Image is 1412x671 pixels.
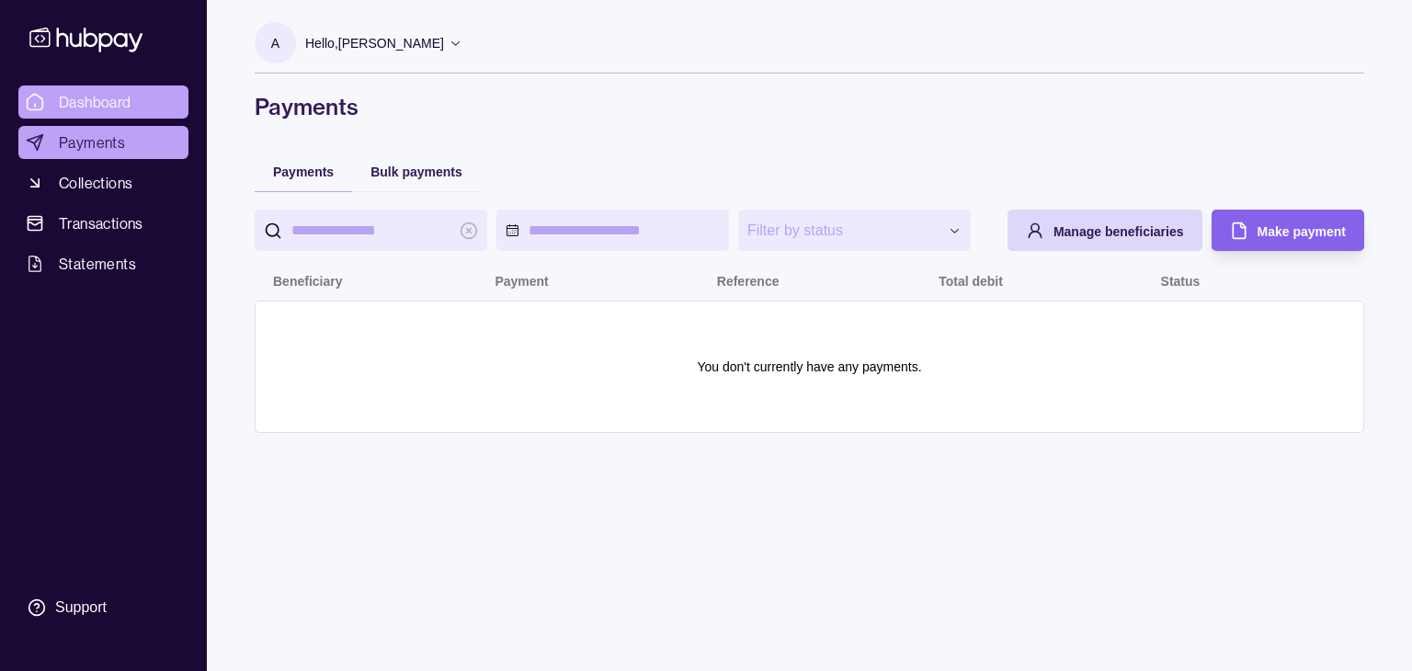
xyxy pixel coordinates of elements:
span: Statements [59,253,136,275]
button: Make payment [1212,210,1364,251]
p: Total debit [939,274,1003,289]
p: Beneficiary [273,274,342,289]
button: Manage beneficiaries [1008,210,1202,251]
p: You don't currently have any payments. [697,357,921,377]
p: Hello, [PERSON_NAME] [305,33,444,53]
span: Make payment [1258,224,1346,239]
p: Status [1161,274,1201,289]
span: Dashboard [59,91,131,113]
span: Payments [59,131,125,154]
p: Payment [495,274,548,289]
h1: Payments [255,92,1364,121]
a: Support [18,588,188,627]
a: Dashboard [18,85,188,119]
div: Support [55,597,107,618]
p: Reference [717,274,780,289]
span: Bulk payments [370,165,462,179]
p: A [271,33,279,53]
span: Collections [59,172,132,194]
span: Manage beneficiaries [1053,224,1184,239]
span: Payments [273,165,334,179]
a: Statements [18,247,188,280]
span: Transactions [59,212,143,234]
a: Collections [18,166,188,199]
a: Payments [18,126,188,159]
a: Transactions [18,207,188,240]
input: search [291,210,450,251]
